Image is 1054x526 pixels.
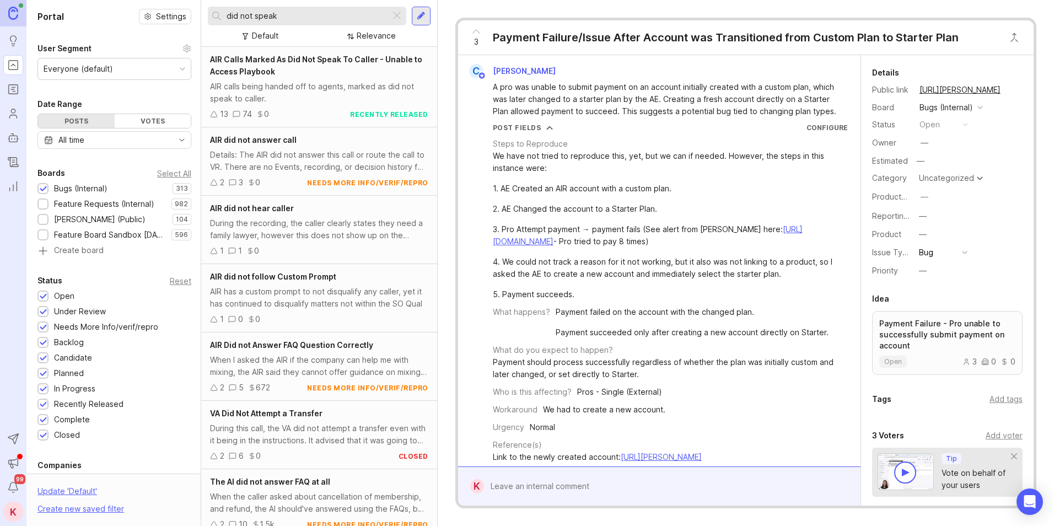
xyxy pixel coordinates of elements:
[220,382,224,394] div: 2
[493,256,848,280] div: 4. We could not track a reason for it not working, but it also was not linking to a product, so I...
[201,264,437,332] a: AIR did not follow Custom PromptAIR has a custom prompt to not disqualify any caller, yet it has ...
[493,30,959,45] div: Payment Failure/Issue After Account was Transitioned from Custom Plan to Starter Plan
[916,83,1004,97] a: [URL][PERSON_NAME]
[493,223,848,248] div: 3. Pro Attempt payment → payment fails (See alert from [PERSON_NAME] here: - Pro tried to pay 8 t...
[463,64,564,78] a: C[PERSON_NAME]
[470,479,484,493] div: K
[3,502,23,522] button: K
[54,183,107,195] div: Bugs (Internal)
[170,278,191,284] div: Reset
[54,367,84,379] div: Planned
[919,228,927,240] div: —
[3,429,23,449] button: Send to Autopilot
[493,123,541,132] div: Post Fields
[210,491,428,515] div: When the caller asked about cancellation of membership, and refund, the AI should've answered usi...
[917,190,932,204] button: ProductboardID
[872,211,931,221] label: Reporting Team
[8,7,18,19] img: Canny Home
[872,157,908,165] div: Estimated
[210,477,330,486] span: The AI did not answer FAQ at all
[919,265,927,277] div: —
[493,386,572,398] div: Who is this affecting?
[493,183,848,195] div: 1. AE Created an AIR account with a custom plan.
[493,288,848,300] div: 5. Payment succeeds.
[307,383,428,393] div: needs more info/verif/repro
[256,450,261,462] div: 0
[921,137,928,149] div: —
[919,210,927,222] div: —
[872,292,889,305] div: Idea
[872,84,911,96] div: Public link
[264,108,269,120] div: 0
[946,454,957,463] p: Tip
[1017,489,1043,515] div: Open Intercom Messenger
[37,10,64,23] h1: Portal
[884,357,902,366] span: open
[477,72,486,80] img: member badge
[176,215,188,224] p: 104
[139,9,191,24] button: Settings
[493,138,568,150] div: Steps to Reproduce
[54,398,123,410] div: Recently Released
[543,404,665,416] div: We had to create a new account.
[54,213,146,226] div: [PERSON_NAME] (Public)
[175,230,188,239] p: 596
[919,101,973,114] div: Bugs (Internal)
[14,474,25,484] span: 99
[256,382,270,394] div: 672
[556,326,829,339] div: Payment succeeded only after creating a new account directly on Starter.
[54,414,90,426] div: Complete
[872,119,911,131] div: Status
[3,152,23,172] a: Changelog
[872,192,931,201] label: ProductboardID
[210,354,428,378] div: When I asked the AIR if the company can help me with mixing, the AIR said they cannot offer guida...
[493,404,537,416] div: Workaround
[913,154,928,168] div: —
[962,358,977,366] div: 3
[872,393,891,406] div: Tags
[54,321,158,333] div: Needs More Info/verif/repro
[37,503,124,515] div: Create new saved filter
[493,439,542,451] div: Reference(s)
[37,459,82,472] div: Companies
[3,31,23,51] a: Ideas
[493,203,848,215] div: 2. AE Changed the account to a Starter Plan.
[493,66,556,76] span: [PERSON_NAME]
[58,134,84,146] div: All time
[37,98,82,111] div: Date Range
[210,217,428,241] div: During the recording, the caller clearly states they need a family lawyer, however this does not ...
[173,136,191,144] svg: toggle icon
[239,450,244,462] div: 6
[210,422,428,447] div: During this call, the VA did not attempt a transfer even with it being in the instructions. It ad...
[621,452,702,461] a: [URL][PERSON_NAME]
[474,36,478,48] span: 3
[1003,26,1025,49] button: Close button
[357,30,396,42] div: Relevance
[919,119,940,131] div: open
[493,421,524,433] div: Urgency
[54,383,95,395] div: In Progress
[307,178,428,187] div: needs more info/verif/repro
[220,313,224,325] div: 1
[878,453,934,490] img: video-thumbnail-vote-d41b83416815613422e2ca741bf692cc.jpg
[210,272,336,281] span: AIR did not follow Custom Prompt
[493,150,848,174] div: We have not tried to reproduce this, yet, but we can if needed. However, the steps in this instan...
[210,55,422,76] span: AIR Calls Marked As Did Not Speak To Caller - Unable to Access Playbook
[201,127,437,196] a: AIR did not answer callDetails: The AIR did not answer this call or route the call to VR. There a...
[227,10,386,22] input: Search...
[493,356,848,380] div: Payment should process successfully regardless of whether the plan was initially custom and later...
[399,452,428,461] div: closed
[3,79,23,99] a: Roadmaps
[806,124,848,132] a: Configure
[176,184,188,193] p: 313
[115,114,191,128] div: Votes
[54,198,154,210] div: Feature Requests (Internal)
[872,266,898,275] label: Priority
[210,203,294,213] span: AIR did not hear caller
[254,245,259,257] div: 0
[239,176,243,189] div: 3
[210,149,428,173] div: Details: The AIR did not answer this call or route the call to VR. There are no Events, recording...
[37,274,62,287] div: Status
